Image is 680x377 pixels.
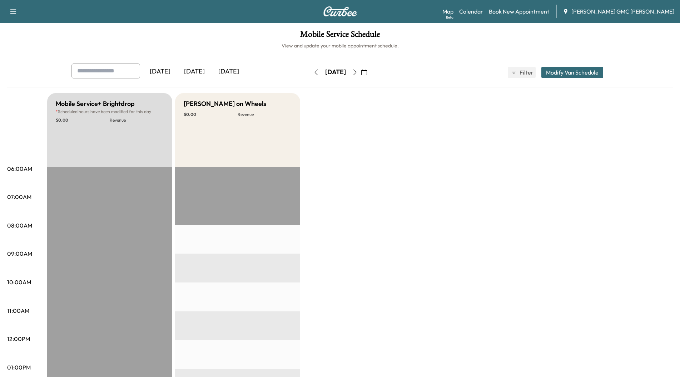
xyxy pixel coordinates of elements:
[459,7,483,16] a: Calendar
[56,99,135,109] h5: Mobile Service+ Brightdrop
[7,249,32,258] p: 09:00AM
[7,278,31,286] p: 10:00AM
[184,99,266,109] h5: [PERSON_NAME] on Wheels
[323,6,357,16] img: Curbee Logo
[177,63,212,80] div: [DATE]
[442,7,453,16] a: MapBeta
[541,67,603,78] button: Modify Van Schedule
[238,112,292,117] p: Revenue
[56,109,164,114] p: Scheduled hours have been modified for this day
[143,63,177,80] div: [DATE]
[446,15,453,20] div: Beta
[110,117,164,123] p: Revenue
[7,335,30,343] p: 12:00PM
[508,67,536,78] button: Filter
[7,363,31,372] p: 01:00PM
[212,63,246,80] div: [DATE]
[7,221,32,230] p: 08:00AM
[184,112,238,117] p: $ 0.00
[7,42,673,49] h6: View and update your mobile appointment schedule.
[520,68,532,77] span: Filter
[325,68,346,77] div: [DATE]
[56,117,110,123] p: $ 0.00
[489,7,549,16] a: Book New Appointment
[7,306,29,315] p: 11:00AM
[571,7,674,16] span: [PERSON_NAME] GMC [PERSON_NAME]
[7,164,32,173] p: 06:00AM
[7,193,31,201] p: 07:00AM
[7,30,673,42] h1: Mobile Service Schedule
